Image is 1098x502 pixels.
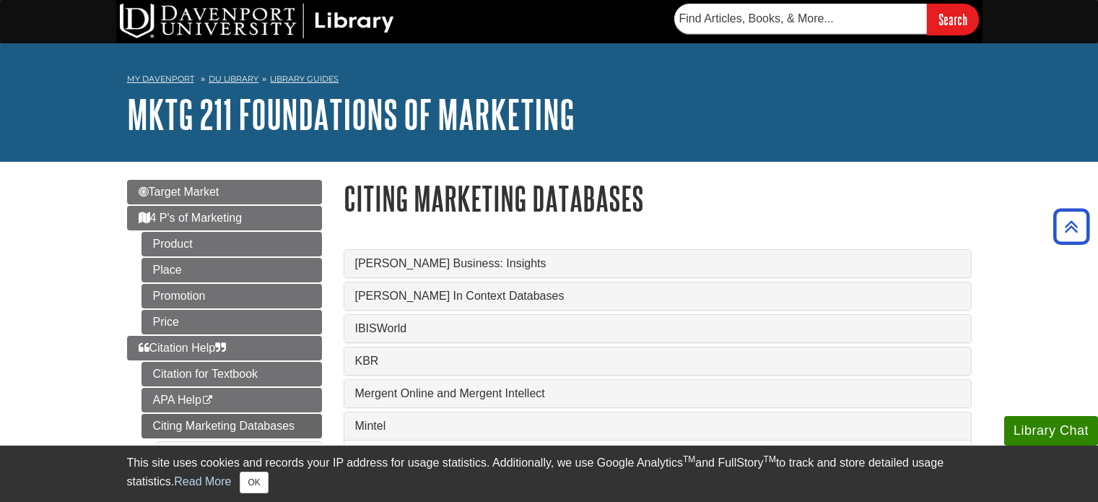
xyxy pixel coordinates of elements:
[355,322,960,335] a: IBISWorld
[355,420,960,433] a: Mintel
[355,355,960,368] a: KBR
[141,388,322,412] a: APA Help
[355,387,960,400] a: Mergent Online and Mergent Intellect
[201,396,214,405] i: This link opens in a new window
[209,74,258,84] a: DU Library
[674,4,979,35] form: Searches DU Library's articles, books, and more
[141,362,322,386] a: Citation for Textbook
[141,310,322,334] a: Price
[139,342,227,354] span: Citation Help
[139,212,243,224] span: 4 P's of Marketing
[764,454,776,464] sup: TM
[127,454,972,493] div: This site uses cookies and records your IP address for usage statistics. Additionally, we use Goo...
[141,284,322,308] a: Promotion
[1004,416,1098,446] button: Library Chat
[927,4,979,35] input: Search
[127,73,194,85] a: My Davenport
[270,74,339,84] a: Library Guides
[355,257,960,270] a: [PERSON_NAME] Business: Insights
[240,472,268,493] button: Close
[683,454,695,464] sup: TM
[120,4,394,38] img: DU Library
[141,258,322,282] a: Place
[674,4,927,34] input: Find Articles, Books, & More...
[127,69,972,92] nav: breadcrumb
[127,180,322,204] a: Target Market
[174,475,231,488] a: Read More
[141,414,322,438] a: Citing Marketing Databases
[127,206,322,230] a: 4 P's of Marketing
[355,290,960,303] a: [PERSON_NAME] In Context Databases
[139,186,219,198] span: Target Market
[141,232,322,256] a: Product
[127,92,575,137] a: MKTG 211 Foundations of Marketing
[344,180,972,217] h1: Citing Marketing Databases
[127,336,322,360] a: Citation Help
[1048,217,1094,236] a: Back to Top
